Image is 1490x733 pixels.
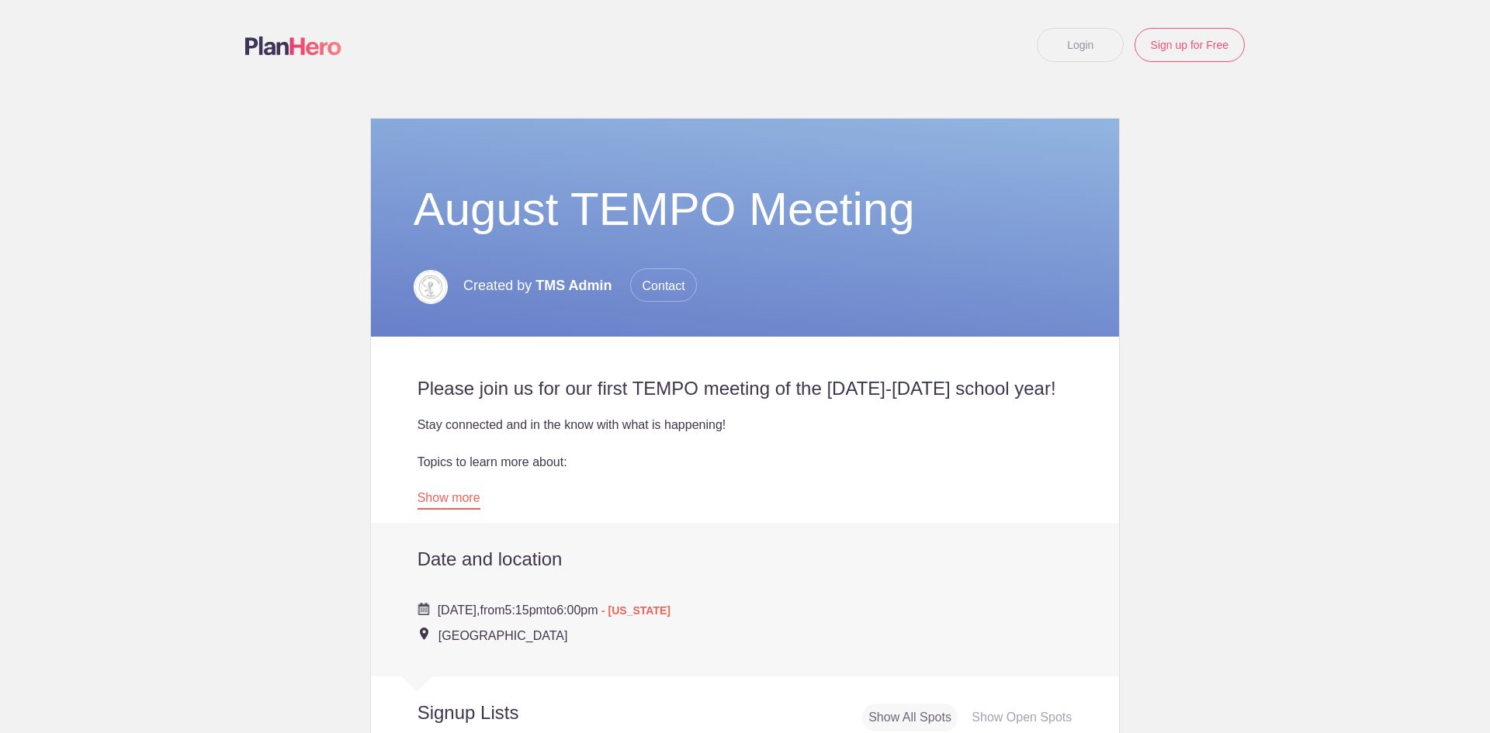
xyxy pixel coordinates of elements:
p: Created by [463,268,697,303]
span: 5:15pm [504,603,546,617]
div: [DATE]-[DATE] TEMPO members. [418,472,1073,490]
div: Stay connected and in the know with what is happening! [418,416,1073,434]
span: Contact [630,268,697,302]
span: from to [438,603,670,617]
a: Show more [418,491,480,510]
div: Show Open Spots [965,704,1078,732]
span: TMS Admin [535,278,612,293]
span: [DATE], [438,603,480,617]
div: Topics to learn more about: [418,453,1073,472]
span: - [US_STATE] [601,604,670,617]
h2: Date and location [418,548,1073,571]
h2: Please join us for our first TEMPO meeting of the [DATE]-[DATE] school year! [418,377,1073,400]
a: Sign up for Free [1135,28,1245,62]
a: Login [1037,28,1124,62]
img: Logo 14 [414,270,448,304]
div: Show All Spots [862,704,958,732]
span: [GEOGRAPHIC_DATA] [438,629,568,642]
h2: Signup Lists [371,701,621,724]
img: Event location [420,628,428,640]
span: 6:00pm [556,603,598,617]
img: Logo main planhero [245,36,341,55]
img: Cal purple [418,603,430,615]
h1: August TEMPO Meeting [414,182,1077,237]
